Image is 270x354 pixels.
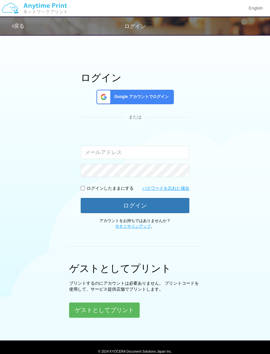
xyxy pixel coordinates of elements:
[115,224,151,229] a: 今すぐサインアップ
[142,185,189,192] a: パスワードを忘れた場合
[81,72,189,83] h1: ログイン
[115,224,155,229] span: 。
[69,303,140,318] button: ゲストとしてプリント
[87,185,134,192] p: ログインしたままにする
[81,218,189,229] p: アカウントをお持ちではありませんか？
[81,198,189,213] button: ログイン
[12,23,24,29] a: 戻る
[81,146,189,159] input: メールアドレス
[124,23,146,29] span: ログイン
[98,349,172,353] span: © 2024 KYOCERA Document Solutions Japan Inc.
[112,94,169,100] span: Google アカウントでログイン
[81,114,189,120] div: または
[69,280,201,293] p: プリントするのにアカウントは必要ありません。 プリントコードを使用して、サービス提供店舗でプリントします。
[69,263,201,274] h1: ゲストとしてプリント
